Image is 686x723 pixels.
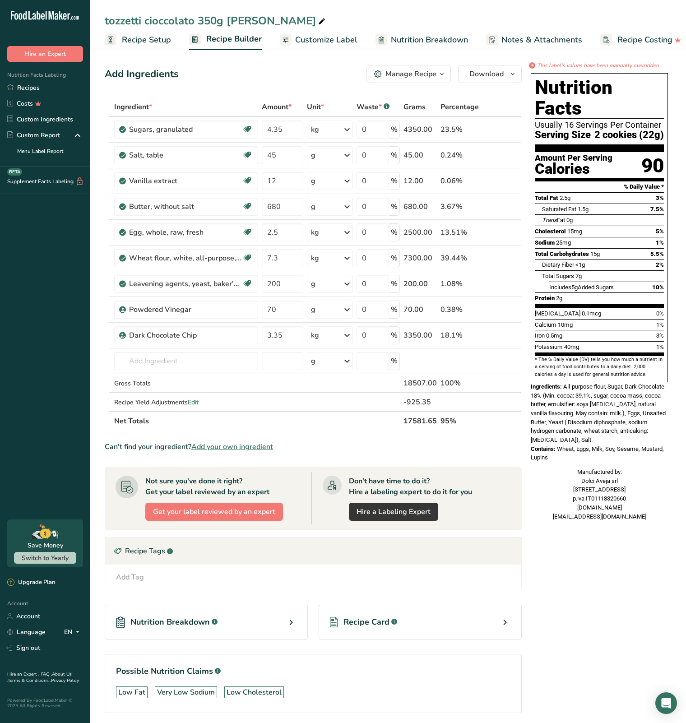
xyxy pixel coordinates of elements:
div: Recipe Tags [105,538,521,565]
div: 39.44% [440,253,479,264]
span: Dietary Fiber [542,261,574,268]
span: Protein [535,295,555,301]
span: Total Fat [535,195,558,201]
div: 4350.00 [403,124,437,135]
h1: Possible Nutrition Claims [116,665,510,677]
div: g [311,201,315,212]
div: Save Money [28,541,63,550]
div: Egg, whole, raw, fresh [129,227,242,238]
div: Wheat flour, white, all-purpose, unenriched [129,253,242,264]
div: 7300.00 [403,253,437,264]
div: 0.24% [440,150,479,161]
a: Nutrition Breakdown [375,30,468,50]
span: Nutrition Breakdown [391,34,468,46]
span: 3% [656,195,664,201]
button: Get your label reviewed by an expert [145,503,283,521]
span: Cholesterol [535,228,566,235]
span: 7.5% [650,206,664,213]
span: Amount [262,102,292,112]
span: Includes Added Sugars [549,284,614,291]
span: Recipe Setup [122,34,171,46]
div: Add Tag [116,572,144,583]
span: All-purpose flour, Sugar, Dark Chocolate 18% (Min. cocoa: 39.1%, sugar, cocoa mass, cocoa butter,... [531,383,666,443]
div: Not sure you've done it right? Get your label reviewed by an expert [145,476,269,497]
div: 680.00 [403,201,437,212]
a: Recipe Setup [105,30,171,50]
span: 0.5mg [546,332,562,339]
div: 3.67% [440,201,479,212]
button: Switch to Yearly [14,552,76,564]
span: 7g [575,273,582,279]
span: Notes & Attachments [501,34,582,46]
span: 1.5g [578,206,589,213]
input: Add Ingredient [114,352,258,370]
span: 3% [656,332,664,339]
span: Iron [535,332,545,339]
i: Trans [542,217,557,223]
th: Net Totals [112,411,401,430]
div: 3350.00 [403,330,437,341]
div: g [311,176,315,186]
span: Switch to Yearly [22,554,69,562]
div: 45.00 [403,150,437,161]
span: Customize Label [295,34,357,46]
div: Low Fat [118,687,145,698]
span: 5g [571,284,578,291]
div: Very Low Sodium [157,687,215,698]
div: Dark Chocolate Chip [129,330,242,341]
a: Recipe Builder [189,29,262,51]
div: 23.5% [440,124,479,135]
a: Hire a Labeling Expert [349,503,438,521]
span: 0g [566,217,573,223]
div: 70.00 [403,304,437,315]
div: g [311,304,315,315]
div: Add Ingredients [105,67,179,82]
section: * The % Daily Value (DV) tells you how much a nutrient in a serving of food contributes to a dail... [535,356,664,378]
span: 5.5% [650,250,664,257]
span: 0% [656,310,664,317]
div: 90 [641,154,664,178]
span: Percentage [440,102,479,112]
span: Add your own ingredient [191,441,273,452]
span: Grams [403,102,426,112]
a: Language [7,624,46,640]
span: 5% [656,228,664,235]
div: Upgrade Plan [7,578,55,587]
div: 0.38% [440,304,479,315]
span: [MEDICAL_DATA] [535,310,580,317]
span: Contains: [531,445,556,452]
div: g [311,278,315,289]
a: Hire an Expert . [7,671,39,677]
span: Wheat, Eggs, Milk, Soy, Sesame, Mustard, Lupins [531,445,664,461]
a: Notes & Attachments [486,30,582,50]
span: 2 cookies (22g) [594,130,664,141]
div: 18.1% [440,330,479,341]
span: Nutrition Breakdown [130,616,210,628]
h1: Nutrition Facts [535,77,664,119]
span: Total Sugars [542,273,574,279]
th: 95% [439,411,481,430]
div: 2500.00 [403,227,437,238]
div: Low Cholesterol [227,687,282,698]
div: Gross Totals [114,379,258,388]
div: Calories [535,162,612,176]
div: tozzetti cioccolato 350g [PERSON_NAME] [105,13,327,29]
span: Get your label reviewed by an expert [153,506,275,517]
div: Custom Report [7,130,60,140]
div: 1.08% [440,278,479,289]
span: 15mg [567,228,582,235]
span: Potassium [535,343,563,350]
span: 25mg [556,239,571,246]
div: Butter, without salt [129,201,242,212]
i: This label's values have been manually overridden [537,61,659,70]
div: Manufactured by: Dolci Aveja srl [STREET_ADDRESS] p.iva IT01118320660 [DOMAIN_NAME] [EMAIL_ADDRES... [531,468,668,521]
div: Powdered Vinegar [129,304,242,315]
a: Customize Label [280,30,357,50]
span: Serving Size [535,130,591,141]
div: Waste [357,102,389,112]
a: About Us . [7,671,72,684]
div: EN [64,627,83,638]
div: kg [311,330,319,341]
div: Sugars, granulated [129,124,242,135]
div: Open Intercom Messenger [655,692,677,714]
